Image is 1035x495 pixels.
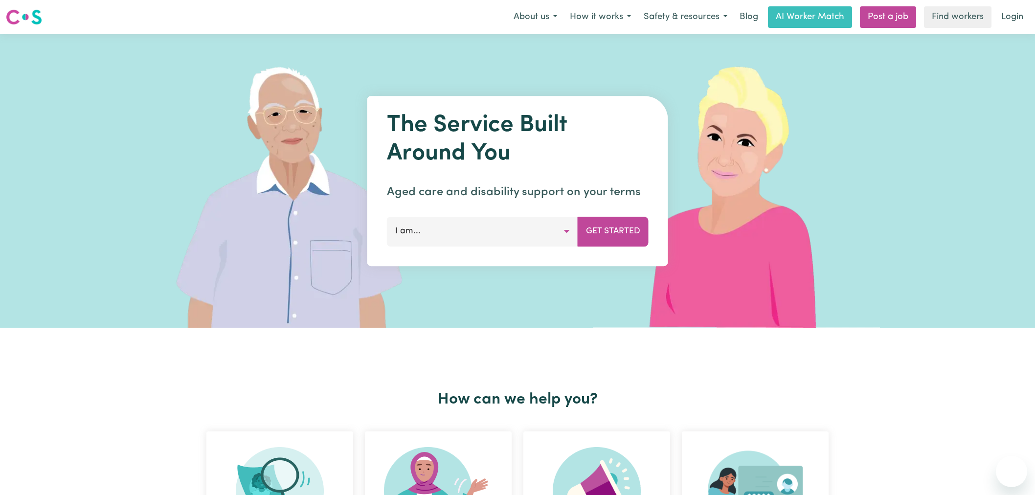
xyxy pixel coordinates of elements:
img: Careseekers logo [6,8,42,26]
iframe: Button to launch messaging window [996,456,1027,487]
button: Get Started [578,217,649,246]
p: Aged care and disability support on your terms [387,183,649,201]
button: I am... [387,217,578,246]
a: Login [995,6,1029,28]
button: How it works [563,7,637,27]
a: Find workers [924,6,991,28]
button: Safety & resources [637,7,734,27]
button: About us [507,7,563,27]
a: Careseekers logo [6,6,42,28]
a: AI Worker Match [768,6,852,28]
a: Post a job [860,6,916,28]
a: Blog [734,6,764,28]
h2: How can we help you? [201,390,834,409]
h1: The Service Built Around You [387,112,649,168]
